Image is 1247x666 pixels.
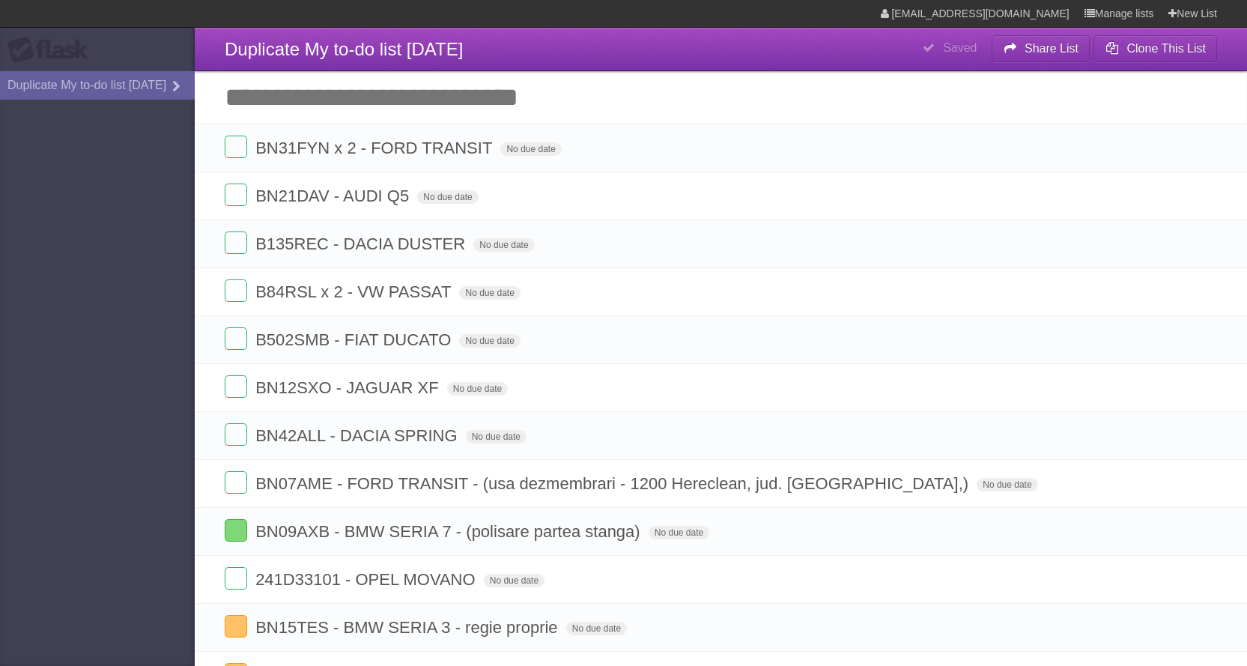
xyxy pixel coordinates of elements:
span: BN09AXB - BMW SERIA 7 - (polisare partea stanga) [255,522,644,541]
span: BN21DAV - AUDI Q5 [255,187,413,205]
span: No due date [649,526,709,539]
span: BN12SXO - JAGUAR XF [255,378,443,397]
span: BN15TES - BMW SERIA 3 - regie proprie [255,618,561,637]
span: B502SMB - FIAT DUCATO [255,330,455,349]
label: Done [225,519,247,542]
span: BN42ALL - DACIA SPRING [255,426,461,445]
label: Done [225,375,247,398]
span: No due date [484,574,544,587]
label: Done [225,279,247,302]
b: Clone This List [1126,42,1206,55]
label: Done [225,231,247,254]
span: No due date [417,190,478,204]
button: Clone This List [1093,35,1217,62]
b: Saved [943,41,977,54]
span: No due date [459,286,520,300]
span: No due date [500,142,561,156]
span: BN31FYN x 2 - FORD TRANSIT [255,139,496,157]
span: No due date [447,382,508,396]
label: Done [225,423,247,446]
span: No due date [466,430,527,444]
div: Flask [7,37,97,64]
span: BN07AME - FORD TRANSIT - (usa dezmembrari - 1200 Hereclean, jud. [GEOGRAPHIC_DATA],) [255,474,972,493]
span: No due date [473,238,534,252]
label: Done [225,327,247,350]
span: 241D33101 - OPEL MOVANO [255,570,479,589]
span: B135REC - DACIA DUSTER [255,234,469,253]
span: B84RSL x 2 - VW PASSAT [255,282,455,301]
b: Share List [1025,42,1078,55]
span: Duplicate My to-do list [DATE] [225,39,463,59]
span: No due date [566,622,627,635]
button: Share List [992,35,1090,62]
label: Done [225,136,247,158]
label: Done [225,471,247,494]
label: Done [225,184,247,206]
span: No due date [459,334,520,348]
label: Done [225,615,247,638]
label: Done [225,567,247,590]
span: No due date [977,478,1037,491]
